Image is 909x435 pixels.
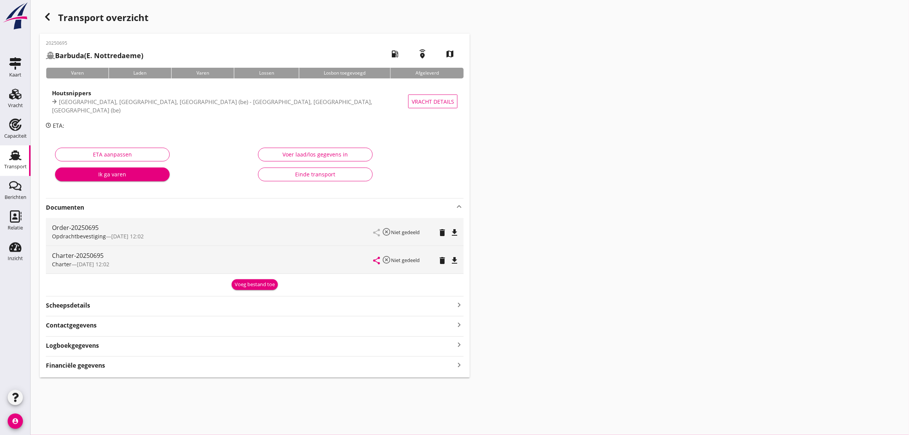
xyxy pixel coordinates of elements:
button: Vracht details [408,94,458,108]
i: map [439,43,461,65]
strong: Scheepsdetails [46,301,90,310]
button: Voeg bestand toe [232,279,278,290]
div: Einde transport [265,170,366,178]
button: ETA aanpassen [55,148,170,161]
span: Vracht details [412,98,454,106]
div: Inzicht [8,256,23,261]
div: Kaart [9,72,21,77]
p: 20250695 [46,40,143,47]
div: — [52,260,373,268]
button: Einde transport [258,168,373,181]
small: Niet gedeeld [391,229,420,236]
i: share [372,256,381,265]
div: ETA aanpassen [62,150,163,158]
div: Afgeleverd [390,68,464,78]
div: Losbon toegevoegd [299,68,391,78]
img: logo-small.a267ee39.svg [2,2,29,30]
span: [GEOGRAPHIC_DATA], [GEOGRAPHIC_DATA], [GEOGRAPHIC_DATA] (be) - [GEOGRAPHIC_DATA], [GEOGRAPHIC_DAT... [52,98,372,114]
i: file_download [450,256,459,265]
div: Vracht [8,103,23,108]
strong: Houtsnippers [52,89,91,97]
span: Opdrachtbevestiging [52,233,106,240]
div: Berichten [5,195,26,200]
div: Transport overzicht [40,9,470,28]
button: Ik ga varen [55,168,170,181]
span: ETA: [53,122,64,129]
div: Relatie [8,225,23,230]
strong: Financiële gegevens [46,361,105,370]
div: Order-20250695 [52,223,373,232]
button: Voer laad/los gegevens in [258,148,373,161]
i: highlight_off [382,227,391,236]
div: Laden [109,68,172,78]
i: keyboard_arrow_right [454,319,464,330]
strong: Logboekgegevens [46,341,99,350]
div: Varen [46,68,109,78]
div: — [52,232,373,240]
strong: Barbuda [55,51,84,60]
i: keyboard_arrow_right [454,300,464,310]
strong: Documenten [46,203,454,212]
div: Ik ga varen [61,170,164,178]
i: keyboard_arrow_up [454,202,464,211]
i: local_gas_station [384,43,406,65]
a: Houtsnippers[GEOGRAPHIC_DATA], [GEOGRAPHIC_DATA], [GEOGRAPHIC_DATA] (be) - [GEOGRAPHIC_DATA], [GE... [46,85,464,118]
div: Charter-20250695 [52,251,373,260]
div: Voeg bestand toe [235,281,275,288]
strong: Contactgegevens [46,321,97,330]
i: delete [438,256,447,265]
div: Lossen [234,68,299,78]
span: [DATE] 12:02 [77,261,109,268]
i: keyboard_arrow_right [454,360,464,370]
i: keyboard_arrow_right [454,340,464,350]
i: account_circle [8,414,23,429]
h2: (E. Nottredaeme) [46,51,143,61]
i: delete [438,228,447,237]
i: emergency_share [412,43,433,65]
div: Voer laad/los gegevens in [265,150,366,158]
div: Capaciteit [4,134,27,138]
div: Varen [171,68,234,78]
i: highlight_off [382,255,391,264]
i: file_download [450,228,459,237]
span: [DATE] 12:02 [111,233,144,240]
div: Transport [4,164,27,169]
span: Charter [52,261,71,268]
small: Niet gedeeld [391,257,420,264]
